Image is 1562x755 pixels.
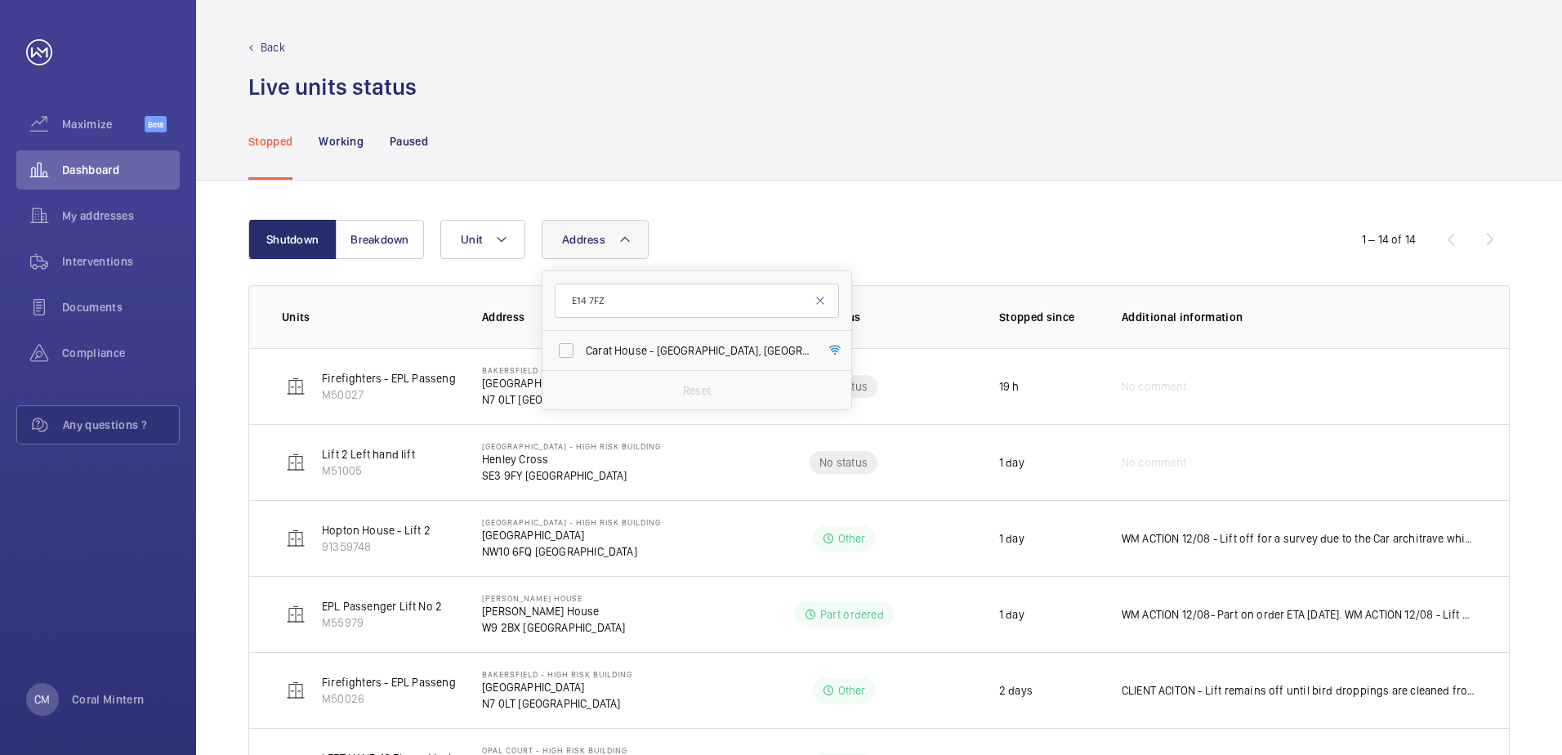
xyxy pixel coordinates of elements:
[562,233,605,246] span: Address
[482,619,625,636] p: W9 2BX [GEOGRAPHIC_DATA]
[286,529,306,548] img: elevator.svg
[482,745,627,755] p: Opal Court - High Risk Building
[322,674,509,690] p: Firefighters - EPL Passenger Lift No 1
[1122,530,1476,547] p: WM ACTION 12/08 - Lift off for a survey due to the Car architrave which has been damaged by exces...
[999,530,1024,547] p: 1 day
[999,682,1033,699] p: 2 days
[482,517,661,527] p: [GEOGRAPHIC_DATA] - High Risk Building
[1122,682,1476,699] p: CLIENT ACITON - Lift remains off until bird droppings are cleaned from ladder/motor room.
[322,598,442,614] p: EPL Passenger Lift No 2
[683,382,711,399] p: Reset
[999,309,1096,325] p: Stopped since
[482,593,625,603] p: [PERSON_NAME] House
[322,690,509,707] p: M50026
[322,522,431,538] p: Hopton House - Lift 2
[286,453,306,472] img: elevator.svg
[838,682,866,699] p: Other
[555,284,839,318] input: Search by address
[62,345,180,361] span: Compliance
[999,454,1024,471] p: 1 day
[542,220,649,259] button: Address
[482,441,661,451] p: [GEOGRAPHIC_DATA] - High Risk Building
[482,365,632,375] p: Bakersfield - High Risk Building
[819,454,868,471] p: No status
[72,691,145,708] p: Coral Mintern
[145,116,167,132] span: Beta
[482,695,632,712] p: N7 0LT [GEOGRAPHIC_DATA]
[322,370,511,386] p: Firefighters - EPL Passenger Lift No 2
[1362,231,1416,248] div: 1 – 14 of 14
[319,133,363,150] p: Working
[482,669,632,679] p: Bakersfield - High Risk Building
[322,386,511,403] p: M50027
[261,39,285,56] p: Back
[482,309,714,325] p: Address
[336,220,424,259] button: Breakdown
[482,543,661,560] p: NW10 6FQ [GEOGRAPHIC_DATA]
[440,220,525,259] button: Unit
[62,162,180,178] span: Dashboard
[34,691,50,708] p: CM
[1122,454,1187,471] span: No comment
[322,446,415,462] p: Lift 2 Left hand lift
[62,299,180,315] span: Documents
[248,72,417,102] h1: Live units status
[286,605,306,624] img: elevator.svg
[62,253,180,270] span: Interventions
[1122,309,1476,325] p: Additional information
[248,133,292,150] p: Stopped
[999,606,1024,623] p: 1 day
[482,375,632,391] p: [GEOGRAPHIC_DATA]
[282,309,456,325] p: Units
[820,606,884,623] p: Part ordered
[62,116,145,132] span: Maximize
[286,681,306,700] img: elevator.svg
[286,377,306,396] img: elevator.svg
[63,417,179,433] span: Any questions ?
[62,208,180,224] span: My addresses
[1122,378,1187,395] span: No comment
[461,233,482,246] span: Unit
[482,603,625,619] p: [PERSON_NAME] House
[248,220,337,259] button: Shutdown
[586,342,810,359] span: Carat House - [GEOGRAPHIC_DATA], [GEOGRAPHIC_DATA]
[482,451,661,467] p: Henley Cross
[482,679,632,695] p: [GEOGRAPHIC_DATA]
[390,133,428,150] p: Paused
[838,530,866,547] p: Other
[999,378,1020,395] p: 19 h
[1122,606,1476,623] p: WM ACTION 12/08- Part on order ETA [DATE]. WM ACTION 12/08 - Lift off for new drive board, supply...
[322,538,431,555] p: 91359748
[322,614,442,631] p: M55979
[322,462,415,479] p: M51005
[482,467,661,484] p: SE3 9FY [GEOGRAPHIC_DATA]
[482,527,661,543] p: [GEOGRAPHIC_DATA]
[482,391,632,408] p: N7 0LT [GEOGRAPHIC_DATA]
